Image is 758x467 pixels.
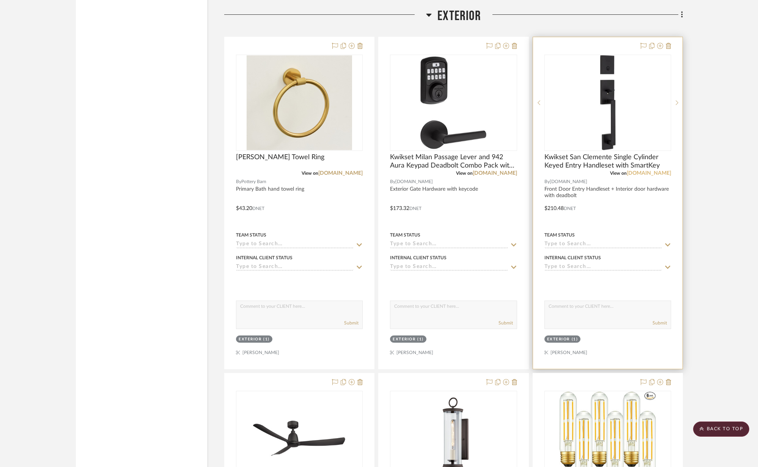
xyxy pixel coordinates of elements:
div: Team Status [544,232,575,238]
button: Submit [653,320,667,326]
div: Exterior [547,337,570,342]
div: Exterior [393,337,415,342]
span: Kwikset San Clemente Single Cylinder Keyed Entry Handleset with SmartKey [544,153,671,170]
span: View on [610,171,627,176]
div: Internal Client Status [236,254,293,261]
span: Exterior [437,8,481,24]
input: Type to Search… [390,241,508,248]
span: [DOMAIN_NAME] [395,178,433,185]
span: [PERSON_NAME] Towel Ring [236,153,324,161]
div: Team Status [390,232,420,238]
span: View on [302,171,318,176]
img: Kwikset Milan Passage Lever and 942 Aura Keypad Deadbolt Combo Pack with SmartKey and Bluetooth T... [406,55,501,150]
div: Internal Client Status [544,254,601,261]
scroll-to-top-button: BACK TO TOP [693,422,749,437]
a: [DOMAIN_NAME] [627,171,671,176]
span: Kwikset Milan Passage Lever and 942 Aura Keypad Deadbolt Combo Pack with SmartKey and Bluetooth T... [390,153,517,170]
div: (1) [263,337,270,342]
img: Hudson Towel Ring [247,55,352,150]
button: Submit [344,320,359,326]
input: Type to Search… [390,264,508,271]
div: Internal Client Status [390,254,447,261]
img: Kwikset San Clemente Single Cylinder Keyed Entry Handleset with SmartKey [560,55,655,150]
a: [DOMAIN_NAME] [318,171,363,176]
div: Team Status [236,232,266,238]
span: [DOMAIN_NAME] [550,178,587,185]
span: By [390,178,395,185]
a: [DOMAIN_NAME] [473,171,517,176]
div: Exterior [239,337,261,342]
div: (1) [572,337,578,342]
input: Type to Search… [236,241,354,248]
span: By [236,178,241,185]
div: (1) [417,337,424,342]
button: Submit [499,320,513,326]
span: By [544,178,550,185]
div: 0 [390,55,516,150]
input: Type to Search… [544,241,662,248]
input: Type to Search… [236,264,354,271]
span: View on [456,171,473,176]
input: Type to Search… [544,264,662,271]
span: Pottery Barn [241,178,266,185]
